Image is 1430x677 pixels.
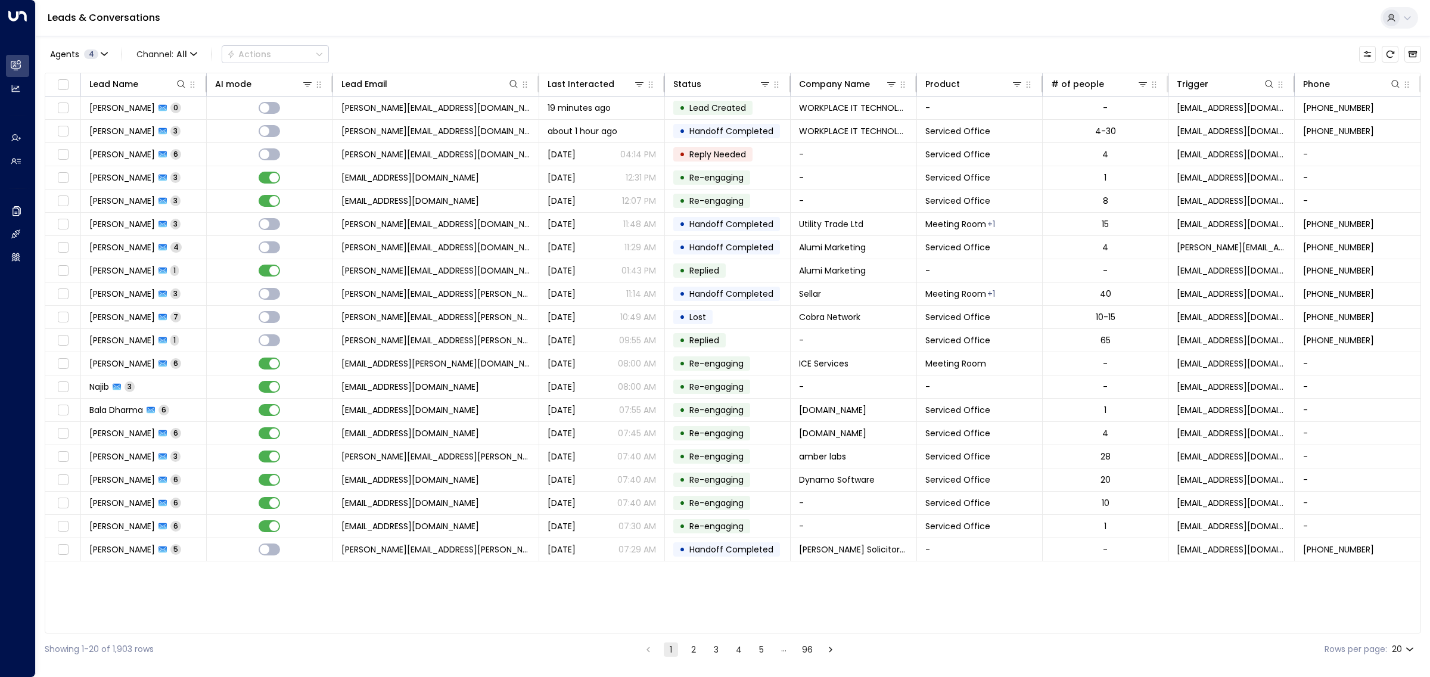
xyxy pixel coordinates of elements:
[1177,125,1285,137] span: noreply@notifications.hubspot.com
[170,126,181,136] span: 3
[1303,125,1374,137] span: +447771930744
[341,451,530,462] span: james.bennett@amberlabs.io
[799,288,821,300] span: Sellar
[1103,381,1108,393] div: -
[617,451,656,462] p: 07:40 AM
[1103,358,1108,369] div: -
[925,520,990,532] span: Serviced Office
[925,311,990,323] span: Serviced Office
[222,45,329,63] div: Button group with a nested menu
[689,241,773,253] span: Handoff Completed
[799,311,860,323] span: Cobra Network
[679,400,685,420] div: •
[341,218,530,230] span: e.allen@utilitytrade.com
[548,381,576,393] span: Yesterday
[55,426,70,441] span: Toggle select row
[689,544,773,555] span: Handoff Completed
[548,125,617,137] span: about 1 hour ago
[925,172,990,184] span: Serviced Office
[686,642,701,657] button: Go to page 2
[1104,404,1106,416] div: 1
[1177,358,1285,369] span: noreply@notifications.hubspot.com
[1392,641,1416,658] div: 20
[341,241,530,253] span: beth@alumi.marketing
[618,358,656,369] p: 08:00 AM
[1177,77,1208,91] div: Trigger
[679,470,685,490] div: •
[55,380,70,395] span: Toggle select row
[689,358,744,369] span: Trigger
[1303,102,1374,114] span: +447771930744
[799,125,907,137] span: WORKPLACE IT TECHNOLOGIES LIMITED
[1177,288,1285,300] span: noreply@notifications.hubspot.com
[1095,125,1116,137] div: 4-30
[55,403,70,418] span: Toggle select row
[89,172,155,184] span: Sharmarke Abdilahi
[1295,515,1420,538] td: -
[222,45,329,63] button: Actions
[1177,311,1285,323] span: noreply@notifications.hubspot.com
[1177,474,1285,486] span: noreply@notifications.hubspot.com
[1177,520,1285,532] span: noreply@notifications.hubspot.com
[618,544,656,555] p: 07:29 AM
[170,219,181,229] span: 3
[679,167,685,188] div: •
[689,474,744,486] span: Trigger
[925,125,990,137] span: Serviced Office
[48,11,160,24] a: Leads & Conversations
[89,218,155,230] span: Edward Allen
[548,451,576,462] span: Yesterday
[341,77,387,91] div: Lead Email
[89,474,155,486] span: Angelina Benham
[55,124,70,139] span: Toggle select row
[89,77,187,91] div: Lead Name
[925,195,990,207] span: Serviced Office
[170,149,181,159] span: 6
[624,241,656,253] p: 11:29 AM
[689,497,744,509] span: Trigger
[55,356,70,371] span: Toggle select row
[1303,311,1374,323] span: +447495914403
[89,404,143,416] span: Bala Dharma
[341,311,530,323] span: kerry.pollitt@cobranetwork.co.uk
[679,516,685,536] div: •
[679,144,685,164] div: •
[170,521,181,531] span: 6
[55,449,70,464] span: Toggle select row
[548,218,576,230] span: Yesterday
[679,493,685,513] div: •
[679,330,685,350] div: •
[341,497,479,509] span: mcleisham@yahoo.co.uk
[626,288,656,300] p: 11:14 AM
[800,642,815,657] button: Go to page 96
[689,172,744,184] span: Trigger
[689,381,744,393] span: Trigger
[1101,474,1111,486] div: 20
[215,77,251,91] div: AI mode
[89,77,138,91] div: Lead Name
[548,404,576,416] span: Yesterday
[917,538,1043,561] td: -
[1177,77,1274,91] div: Trigger
[548,102,611,114] span: 19 minutes ago
[679,260,685,281] div: •
[1295,190,1420,212] td: -
[1104,520,1106,532] div: 1
[1177,195,1285,207] span: noreply@notifications.hubspot.com
[215,77,313,91] div: AI mode
[170,358,181,368] span: 6
[548,172,576,184] span: Yesterday
[791,190,916,212] td: -
[55,240,70,255] span: Toggle select row
[799,241,866,253] span: Alumi Marketing
[799,404,866,416] span: aimengineers.co.uk
[621,265,656,277] p: 01:43 PM
[341,427,479,439] span: info@bbm-ltd.co.uk
[1303,265,1374,277] span: +447985287289
[679,446,685,467] div: •
[1404,46,1421,63] button: Archived Leads
[55,77,70,92] span: Toggle select all
[925,148,990,160] span: Serviced Office
[689,148,746,160] span: Reply Needed
[89,497,155,509] span: Marc Cleisham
